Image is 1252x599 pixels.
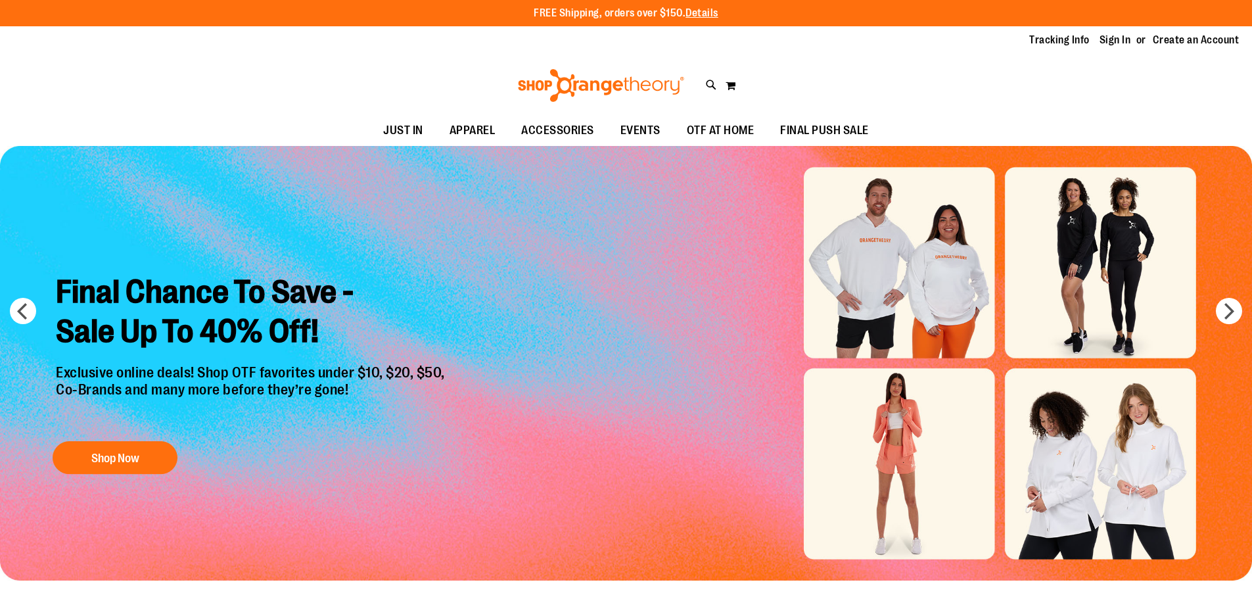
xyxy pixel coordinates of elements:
a: APPAREL [436,116,509,146]
a: Final Chance To Save -Sale Up To 40% Off! Exclusive online deals! Shop OTF favorites under $10, $... [46,262,458,481]
span: APPAREL [450,116,496,145]
p: Exclusive online deals! Shop OTF favorites under $10, $20, $50, Co-Brands and many more before th... [46,364,458,429]
a: Sign In [1100,33,1131,47]
a: Tracking Info [1029,33,1090,47]
button: prev [10,298,36,324]
button: Shop Now [53,441,177,474]
a: JUST IN [370,116,436,146]
span: OTF AT HOME [687,116,754,145]
a: Details [685,7,718,19]
span: FINAL PUSH SALE [780,116,869,145]
a: OTF AT HOME [674,116,768,146]
a: EVENTS [607,116,674,146]
a: Create an Account [1153,33,1240,47]
span: EVENTS [620,116,661,145]
button: next [1216,298,1242,324]
a: FINAL PUSH SALE [767,116,882,146]
p: FREE Shipping, orders over $150. [534,6,718,21]
span: ACCESSORIES [521,116,594,145]
h2: Final Chance To Save - Sale Up To 40% Off! [46,262,458,364]
span: JUST IN [383,116,423,145]
img: Shop Orangetheory [516,69,686,102]
a: ACCESSORIES [508,116,607,146]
